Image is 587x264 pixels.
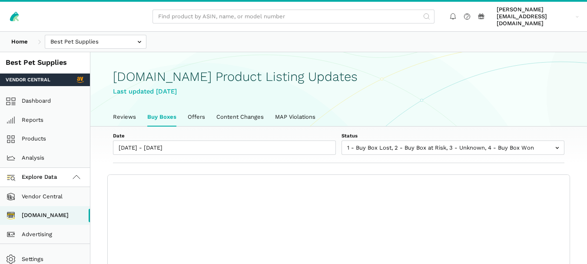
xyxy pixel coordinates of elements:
[113,70,564,84] h1: [DOMAIN_NAME] Product Listing Updates
[269,108,321,126] a: MAP Violations
[45,35,146,49] input: Best Pet Supplies
[342,140,564,155] input: 1 - Buy Box Lost, 2 - Buy Box at Risk, 3 - Unknown, 4 - Buy Box Won
[113,132,336,139] label: Date
[9,172,57,183] span: Explore Data
[494,5,582,29] a: [PERSON_NAME][EMAIL_ADDRESS][DOMAIN_NAME]
[113,87,564,97] div: Last updated [DATE]
[497,6,573,27] span: [PERSON_NAME][EMAIL_ADDRESS][DOMAIN_NAME]
[142,108,182,126] a: Buy Boxes
[6,76,50,83] span: Vendor Central
[6,35,33,49] a: Home
[182,108,211,126] a: Offers
[342,132,564,139] label: Status
[211,108,269,126] a: Content Changes
[6,58,84,68] div: Best Pet Supplies
[153,10,434,24] input: Find product by ASIN, name, or model number
[107,108,142,126] a: Reviews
